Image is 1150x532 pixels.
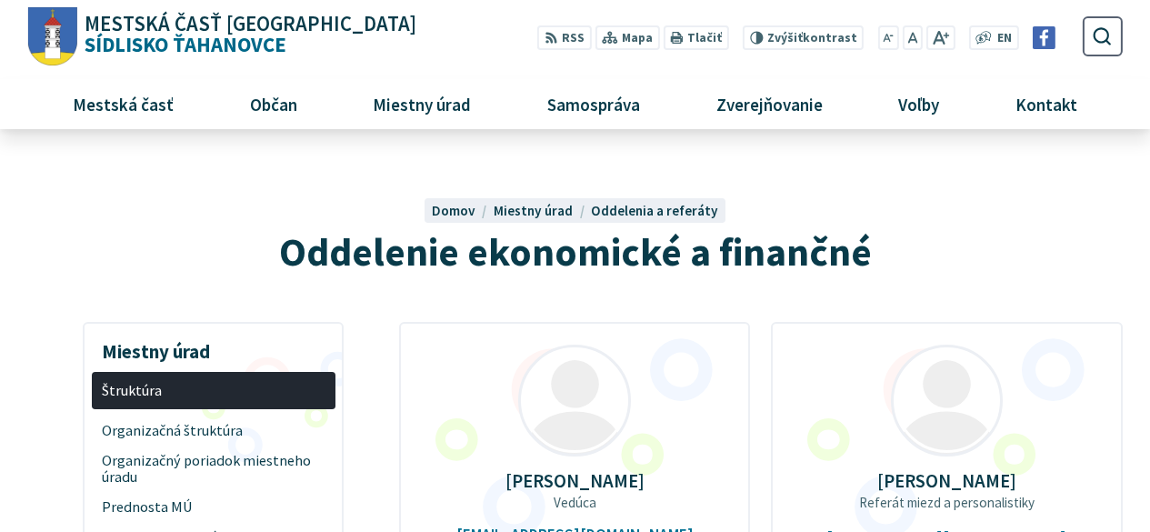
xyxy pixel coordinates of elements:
[685,79,854,128] a: Zverejňovanie
[537,25,591,50] a: RSS
[494,202,591,219] a: Miestny úrad
[92,492,335,522] a: Prednosta MÚ
[801,470,1094,491] p: [PERSON_NAME]
[997,29,1012,48] span: EN
[92,446,335,492] a: Organizačný poriadok miestneho úradu
[432,202,494,219] a: Domov
[595,25,659,50] a: Mapa
[42,79,205,128] a: Mestská časť
[903,25,923,50] button: Nastaviť pôvodnú veľkosť písma
[743,25,864,50] button: Zvýšiťkontrast
[709,79,829,128] span: Zverejňovanie
[102,416,325,446] span: Organizačná štruktúra
[985,79,1109,128] a: Kontakt
[1009,79,1085,128] span: Kontakt
[767,30,803,45] span: Zvýšiť
[494,202,573,219] span: Miestny úrad
[243,79,304,128] span: Občan
[92,416,335,446] a: Organizačná štruktúra
[92,327,335,366] h3: Miestny úrad
[992,29,1016,48] a: EN
[428,495,721,511] p: Vedúca
[867,79,971,128] a: Voľby
[366,79,478,128] span: Miestny úrad
[516,79,672,128] a: Samospráva
[540,79,646,128] span: Samospráva
[432,202,475,219] span: Domov
[102,446,325,492] span: Organizačný poriadok miestneho úradu
[27,7,77,66] img: Prejsť na domovskú stránku
[428,470,721,491] p: [PERSON_NAME]
[218,79,328,128] a: Občan
[92,372,335,409] a: Štruktúra
[663,25,728,50] button: Tlačiť
[27,7,415,66] a: Logo Sídlisko Ťahanovce, prejsť na domovskú stránku.
[65,79,180,128] span: Mestská časť
[77,14,416,55] span: Sídlisko Ťahanovce
[102,376,325,406] span: Štruktúra
[562,29,585,48] span: RSS
[801,495,1094,511] p: Referát miezd a personalistiky
[878,25,900,50] button: Zmenšiť veľkosť písma
[342,79,503,128] a: Miestny úrad
[591,202,718,219] a: Oddelenia a referáty
[102,492,325,522] span: Prednosta MÚ
[892,79,946,128] span: Voľby
[85,14,416,35] span: Mestská časť [GEOGRAPHIC_DATA]
[1033,26,1055,49] img: Prejsť na Facebook stránku
[622,29,653,48] span: Mapa
[767,31,857,45] span: kontrast
[926,25,955,50] button: Zväčšiť veľkosť písma
[279,226,872,276] span: Oddelenie ekonomické a finančné
[687,31,722,45] span: Tlačiť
